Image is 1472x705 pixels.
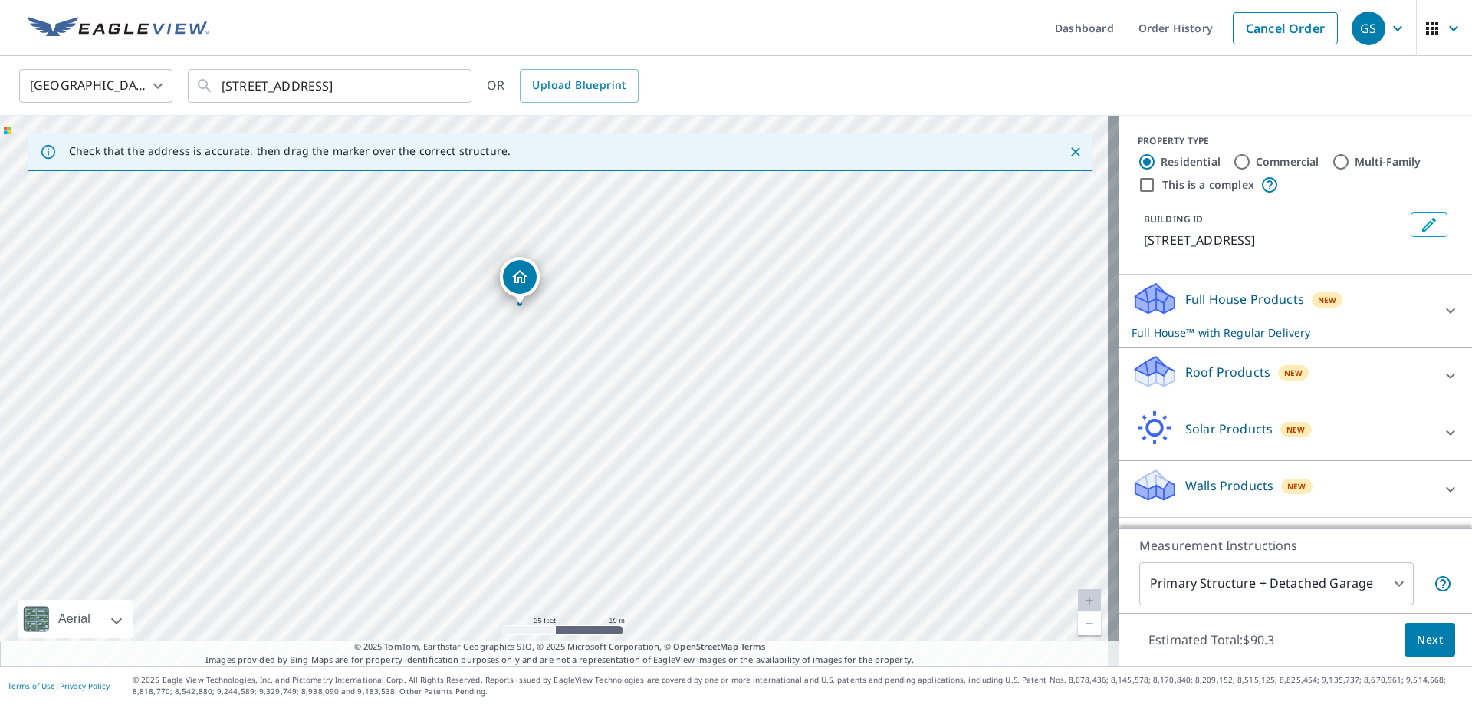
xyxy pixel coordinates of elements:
[1284,367,1303,379] span: New
[1405,623,1455,657] button: Next
[18,600,133,638] div: Aerial
[60,680,110,691] a: Privacy Policy
[133,674,1464,697] p: © 2025 Eagle View Technologies, Inc. and Pictometry International Corp. All Rights Reserved. Repo...
[673,641,738,652] a: OpenStreetMap
[1132,324,1432,341] p: Full House™ with Regular Delivery
[354,641,766,654] span: © 2025 TomTom, Earthstar Geographics SIO, © 2025 Microsoft Corporation, ©
[1233,12,1338,44] a: Cancel Order
[1161,154,1221,170] label: Residential
[1352,12,1385,45] div: GS
[487,69,639,103] div: OR
[69,144,511,158] p: Check that the address is accurate, then drag the marker over the correct structure.
[520,69,638,103] a: Upload Blueprint
[1256,154,1319,170] label: Commercial
[1417,631,1443,650] span: Next
[8,680,55,691] a: Terms of Use
[1132,354,1460,397] div: Roof ProductsNew
[1318,294,1337,306] span: New
[19,64,172,107] div: [GEOGRAPHIC_DATA]
[1139,562,1414,605] div: Primary Structure + Detached Garage
[1144,231,1405,249] p: [STREET_ADDRESS]
[222,64,440,107] input: Search by address or latitude-longitude
[1138,134,1454,148] div: PROPERTY TYPE
[1132,467,1460,511] div: Walls ProductsNew
[1185,363,1270,381] p: Roof Products
[1434,575,1452,593] span: Your report will include the primary structure and a detached garage if one exists.
[1185,476,1273,495] p: Walls Products
[1132,281,1460,341] div: Full House ProductsNewFull House™ with Regular Delivery
[1287,480,1306,493] span: New
[741,641,766,652] a: Terms
[1132,410,1460,454] div: Solar ProductsNew
[1411,212,1447,237] button: Edit building 1
[8,681,110,690] p: |
[1066,142,1086,162] button: Close
[1078,589,1101,612] a: Current Level 20, Zoom In Disabled
[532,76,626,95] span: Upload Blueprint
[1185,420,1273,438] p: Solar Products
[1185,290,1304,308] p: Full House Products
[28,17,209,40] img: EV Logo
[54,600,95,638] div: Aerial
[1162,177,1254,193] label: This is a complex
[1139,536,1452,555] p: Measurement Instructions
[1136,623,1286,657] p: Estimated Total: $90.3
[1355,154,1421,170] label: Multi-Family
[1286,423,1306,436] span: New
[1144,212,1203,226] p: BUILDING ID
[1078,612,1101,635] a: Current Level 20, Zoom Out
